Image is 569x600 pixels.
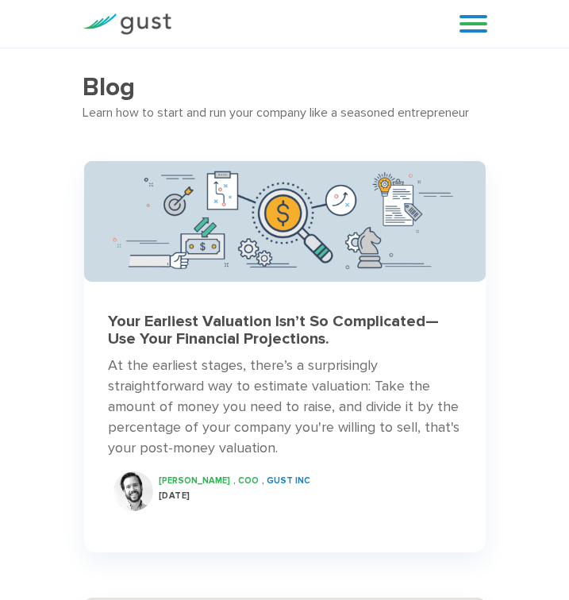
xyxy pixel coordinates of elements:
[108,356,462,459] div: At the earliest stages, there’s a surprisingly straightforward way to estimate valuation: Take th...
[113,471,153,511] img: Ryan Nash
[262,475,310,486] span: , Gust INC
[108,313,462,348] h3: Your Earliest Valuation Isn’t So Complicated—Use Your Financial Projections.
[84,161,486,282] img: Startup Pricing Strategy Concepts Df0332e27679a759546818ede07d464577116d19979330954a439fea980ac7d2
[84,161,486,527] a: Startup Pricing Strategy Concepts Df0332e27679a759546818ede07d464577116d19979330954a439fea980ac7d...
[83,72,487,102] h1: Blog
[233,475,259,486] span: , COO
[159,490,190,501] span: [DATE]
[83,102,487,123] div: Learn how to start and run your company like a seasoned entrepreneur
[83,13,171,35] img: Gust Logo
[159,475,230,486] span: [PERSON_NAME]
